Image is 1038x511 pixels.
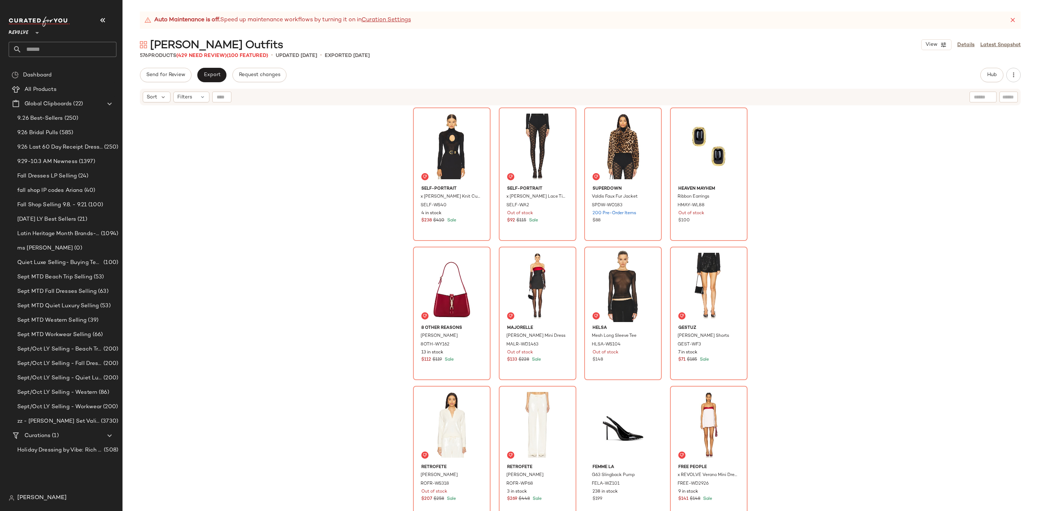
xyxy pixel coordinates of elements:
span: Sale [702,497,712,501]
span: (63) [97,287,108,296]
span: Request changes [239,72,280,78]
span: 9..26 Best-Sellers [17,114,63,123]
span: SELF-WA2 [506,202,529,209]
img: FELA-WZ101_V1.jpg [587,388,659,461]
span: Sept MTD Western Selling [17,316,86,325]
img: svg%3e [509,175,513,179]
span: Valdis Faux Fur Jacket [592,194,638,200]
button: Send for Review [140,68,191,82]
span: ROFR-WS318 [421,481,449,487]
span: Sale [698,357,709,362]
span: (24) [77,172,88,180]
img: SELF-WA2_V1.jpg [501,110,574,183]
span: fall shop lP codes Ariana [17,186,83,195]
span: (200) [102,345,118,353]
span: Sept MTD Beach Trip Selling [17,273,92,281]
span: (1397) [77,158,95,166]
span: GEST-WF3 [678,342,701,348]
span: Helsa [593,325,653,331]
span: $199 [593,496,602,502]
button: Hub [980,68,1003,82]
span: 200 Pre-Order Items [593,210,636,217]
span: $448 [519,496,530,502]
span: MAJORELLE [507,325,568,331]
span: $269 [507,496,517,502]
span: Sale [445,497,456,501]
span: self-portrait [507,186,568,192]
span: $71 [678,357,686,363]
img: FREE-WD2926_V1.jpg [673,388,745,461]
img: cfy_white_logo.C9jOOHJF.svg [9,17,70,27]
span: FELA-WZ101 [592,481,620,487]
span: retrofete [507,464,568,471]
span: (200) [102,403,118,411]
span: FEMME LA [593,464,653,471]
span: Out of stock [678,210,704,217]
img: svg%3e [9,495,14,501]
img: HLSA-WS104_V1.jpg [587,249,659,322]
span: 3 in stock [507,489,527,495]
span: [PERSON_NAME] [17,494,67,502]
span: (200) [102,360,118,368]
span: MALR-WD1463 [506,342,538,348]
span: $228 [519,357,529,363]
span: $88 [593,217,600,224]
img: MALR-WD1463_V1.jpg [501,249,574,322]
img: SELF-WS40_V1.jpg [416,110,488,183]
span: (1) [50,432,58,440]
span: [PERSON_NAME] Mini Dress [506,333,565,339]
span: • [320,51,322,60]
span: $207 [421,496,432,502]
span: Global Clipboards [25,100,72,108]
span: Latin Heritage Month Brands- DO NOT DELETE [17,230,99,238]
span: [PERSON_NAME] [421,472,458,479]
span: 9.29-10.3 AM Newness [17,158,77,166]
span: Sept MTD Fall Dresses Selling [17,287,97,296]
span: [PERSON_NAME] Outfits [150,38,283,53]
span: $119 [432,357,442,363]
span: (1094) [99,230,118,238]
span: Sept/Oct LY Selling - Workwear [17,403,102,411]
span: 7 in stock [678,349,697,356]
img: svg%3e [680,453,684,457]
span: Dashboard [23,71,52,79]
span: Out of stock [507,210,533,217]
span: Out of stock [421,489,447,495]
span: Fall Shop Selling 9.8. - 9.21 [17,201,87,209]
span: Free People [678,464,739,471]
span: FREE-WD2926 [678,481,709,487]
span: (250) [63,114,79,123]
span: $258 [434,496,444,502]
span: (585) [58,129,73,137]
span: Sale [531,497,542,501]
strong: Auto Maintenance is off. [154,16,220,25]
img: 8OTH-WY162_V1.jpg [416,249,488,322]
span: Send for Review [146,72,185,78]
span: (40) [83,186,96,195]
span: self-portrait [421,186,482,192]
span: SELF-WS40 [421,202,447,209]
span: x [PERSON_NAME] Lace Tights [506,194,567,200]
span: ms [PERSON_NAME] [17,244,73,252]
span: 13 in stock [421,349,443,356]
span: Mesh Long Sleeve Tee [592,333,636,339]
span: Gestuz [678,325,739,331]
span: Sept/Oct LY Selling - Quiet Luxe [17,374,102,382]
span: (100 Featured) [227,53,268,58]
span: $410 [433,217,444,224]
span: Export [203,72,220,78]
img: svg%3e [509,314,513,318]
span: (100) [102,259,118,267]
span: 9.26 Last 60 Day Receipt Dresses Selling [17,143,103,151]
span: G63 Slingback Pump [592,472,635,479]
img: SPDW-WO183_V1.jpg [587,110,659,183]
span: $238 [421,217,432,224]
span: Sale [531,357,541,362]
span: (53) [99,302,111,310]
span: Sept/Oct LY Selling - Western [17,388,97,397]
img: svg%3e [12,71,19,79]
span: $148 [593,357,603,363]
span: (39) [86,316,98,325]
span: Sept/Oct LY Selling - Beach Trip [17,345,102,353]
span: Sept MTD Workwear Selling [17,331,91,339]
